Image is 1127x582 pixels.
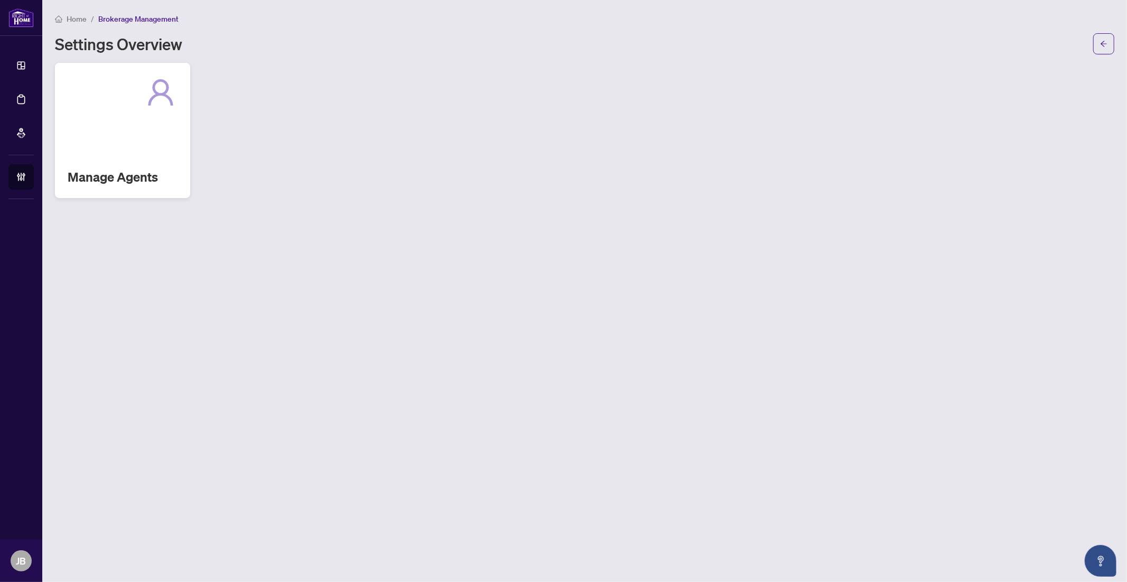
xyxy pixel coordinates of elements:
[98,14,179,24] span: Brokerage Management
[55,35,182,52] h1: Settings Overview
[55,15,62,23] span: home
[1085,545,1116,577] button: Open asap
[1100,40,1107,48] span: arrow-left
[16,553,26,568] span: JB
[91,13,94,25] li: /
[67,14,87,24] span: Home
[68,168,178,185] h2: Manage Agents
[8,8,34,27] img: logo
